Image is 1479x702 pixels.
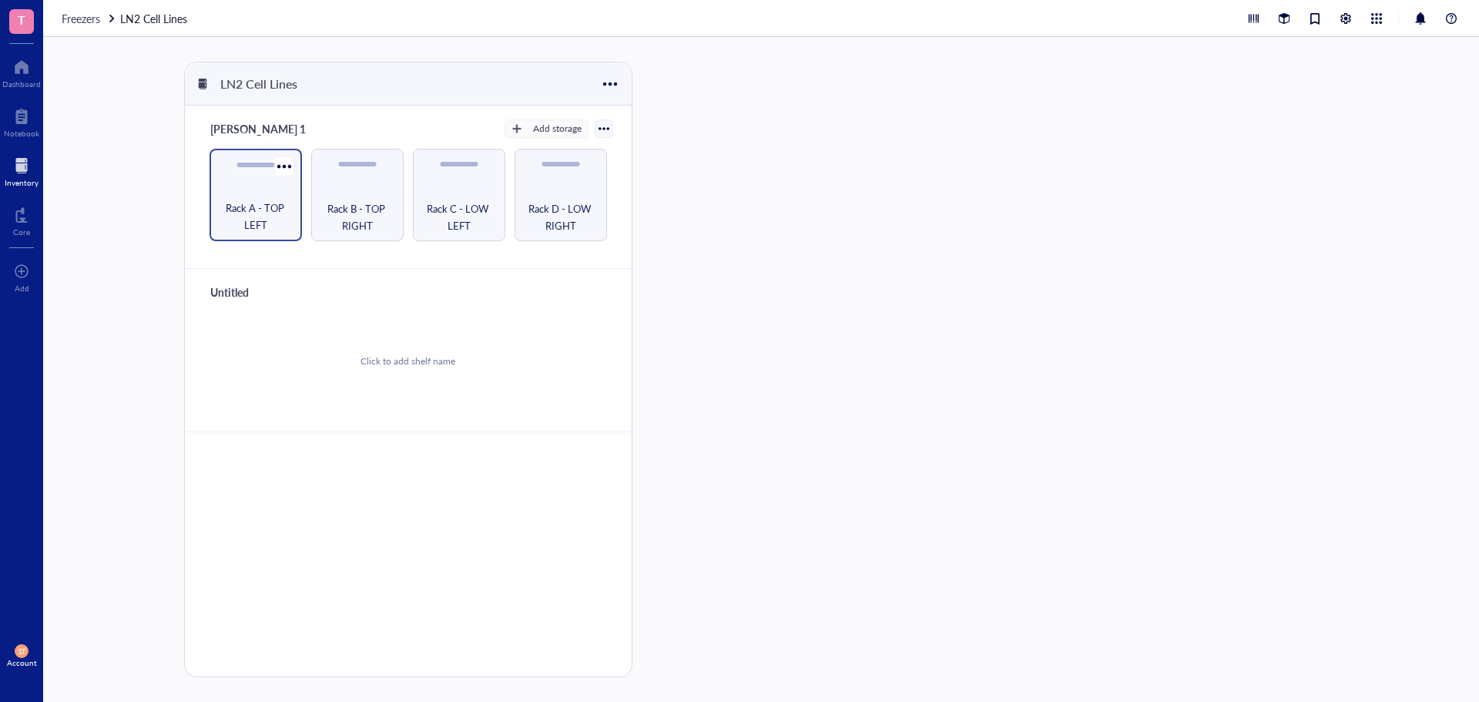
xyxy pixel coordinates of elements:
[18,10,25,29] span: T
[5,153,39,187] a: Inventory
[62,10,117,27] a: Freezers
[15,284,29,293] div: Add
[120,10,190,27] a: LN2 Cell Lines
[213,71,306,97] div: LN2 Cell Lines
[7,658,37,667] div: Account
[4,104,39,138] a: Notebook
[522,200,600,234] span: Rack D - LOW RIGHT
[2,55,41,89] a: Dashboard
[505,119,589,138] button: Add storage
[203,281,296,303] div: Untitled
[18,647,25,656] span: ST
[13,227,30,237] div: Core
[533,122,582,136] div: Add storage
[318,200,397,234] span: Rack B - TOP RIGHT
[2,79,41,89] div: Dashboard
[361,354,455,368] div: Click to add shelf name
[203,118,313,139] div: [PERSON_NAME] 1
[4,129,39,138] div: Notebook
[420,200,498,234] span: Rack C - LOW LEFT
[217,200,294,233] span: Rack A - TOP LEFT
[62,11,100,26] span: Freezers
[5,178,39,187] div: Inventory
[13,203,30,237] a: Core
